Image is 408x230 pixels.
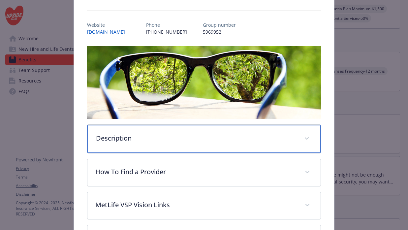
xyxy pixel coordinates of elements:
[96,133,297,143] p: Description
[87,46,321,119] img: banner
[87,159,321,186] div: How To Find a Provider
[146,21,187,28] p: Phone
[146,28,187,35] p: [PHONE_NUMBER]
[87,192,321,219] div: MetLife VSP Vision Links
[95,167,297,177] p: How To Find a Provider
[203,28,236,35] p: 5969952
[87,125,321,153] div: Description
[95,200,297,210] p: MetLife VSP Vision Links
[87,29,130,35] a: [DOMAIN_NAME]
[203,21,236,28] p: Group number
[87,21,130,28] p: Website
